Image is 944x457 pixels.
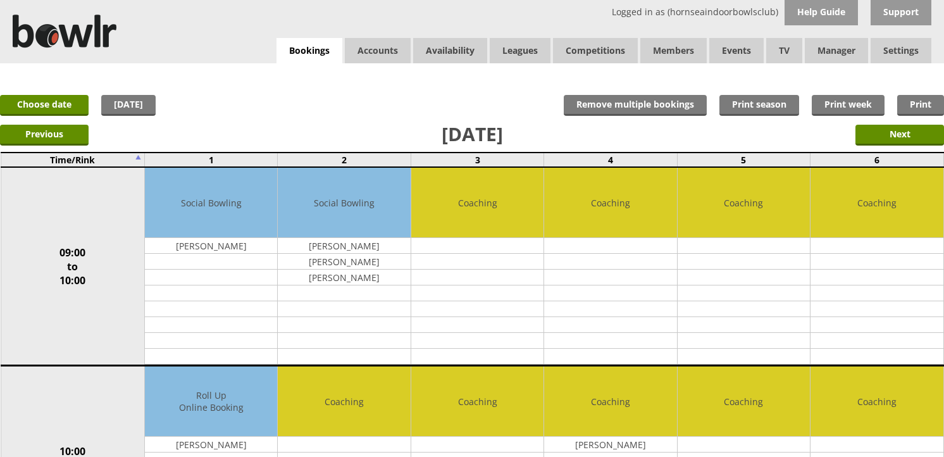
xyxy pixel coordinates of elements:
[677,153,810,167] td: 5
[145,437,277,453] td: [PERSON_NAME]
[411,153,543,167] td: 3
[553,38,638,63] a: Competitions
[413,38,487,63] a: Availability
[855,125,944,146] input: Next
[544,168,676,238] td: Coaching
[278,254,410,270] td: [PERSON_NAME]
[812,95,885,116] a: Print week
[766,38,802,63] span: TV
[640,38,707,63] span: Members
[145,168,277,238] td: Social Bowling
[897,95,944,116] a: Print
[345,38,411,63] span: Accounts
[1,167,145,366] td: 09:00 to 10:00
[278,168,410,238] td: Social Bowling
[1,153,145,167] td: Time/Rink
[678,366,810,437] td: Coaching
[145,366,277,437] td: Roll Up Online Booking
[544,153,677,167] td: 4
[544,437,676,453] td: [PERSON_NAME]
[411,168,543,238] td: Coaching
[564,95,707,116] input: Remove multiple bookings
[411,366,543,437] td: Coaching
[810,168,943,238] td: Coaching
[805,38,868,63] span: Manager
[101,95,156,116] a: [DATE]
[871,38,931,63] span: Settings
[719,95,799,116] a: Print season
[490,38,550,63] a: Leagues
[278,366,410,437] td: Coaching
[709,38,764,63] a: Events
[544,366,676,437] td: Coaching
[278,270,410,285] td: [PERSON_NAME]
[678,168,810,238] td: Coaching
[145,153,278,167] td: 1
[810,366,943,437] td: Coaching
[278,153,411,167] td: 2
[276,38,342,64] a: Bookings
[145,238,277,254] td: [PERSON_NAME]
[278,238,410,254] td: [PERSON_NAME]
[810,153,943,167] td: 6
